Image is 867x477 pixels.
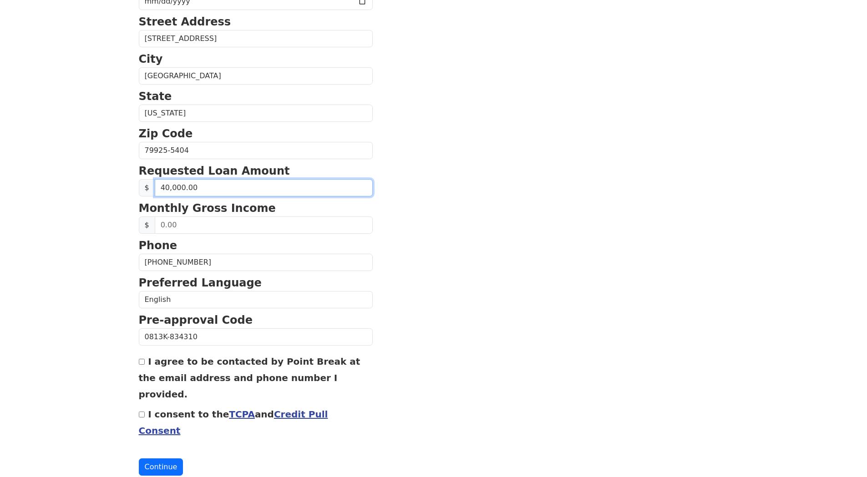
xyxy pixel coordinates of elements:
[139,254,373,271] input: Phone
[155,216,373,234] input: 0.00
[139,142,373,159] input: Zip Code
[139,53,163,65] strong: City
[139,67,373,85] input: City
[139,239,177,252] strong: Phone
[139,179,155,196] span: $
[139,458,183,476] button: Continue
[139,90,172,103] strong: State
[139,276,262,289] strong: Preferred Language
[139,216,155,234] span: $
[139,200,373,216] p: Monthly Gross Income
[229,409,255,420] a: TCPA
[139,314,253,326] strong: Pre-approval Code
[139,165,290,177] strong: Requested Loan Amount
[139,409,328,436] label: I consent to the and
[139,127,193,140] strong: Zip Code
[139,356,360,400] label: I agree to be contacted by Point Break at the email address and phone number I provided.
[155,179,373,196] input: 0.00
[139,15,231,28] strong: Street Address
[139,30,373,47] input: Street Address
[139,328,373,346] input: Pre-approval Code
